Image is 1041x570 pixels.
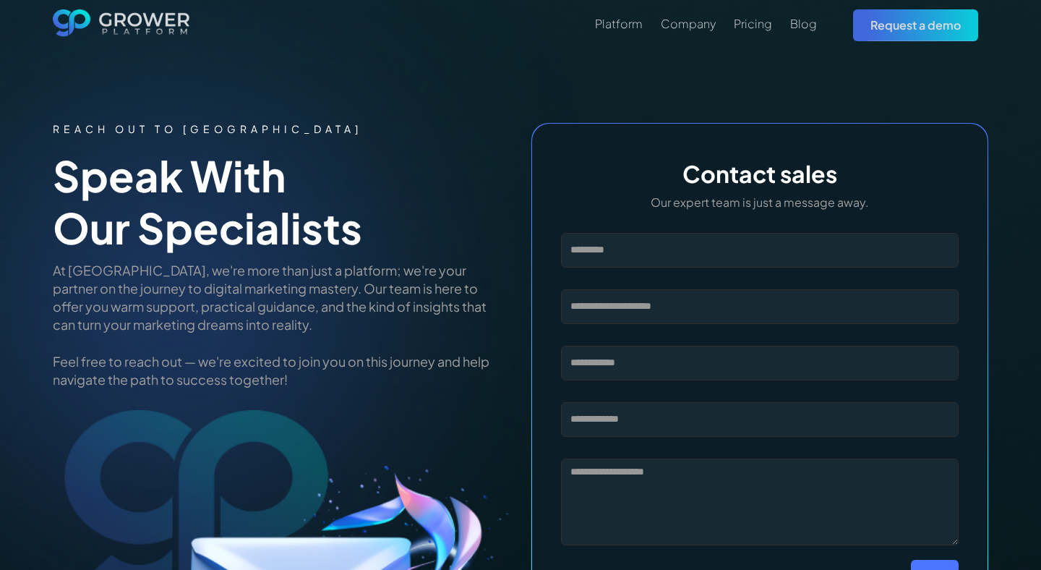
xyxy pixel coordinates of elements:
[734,15,772,33] a: Pricing
[661,17,716,30] div: Company
[53,123,510,135] div: REACH OUT TO [GEOGRAPHIC_DATA]
[661,15,716,33] a: Company
[561,195,959,210] p: Our expert team is just a message away.
[790,17,817,30] div: Blog
[561,160,959,187] h3: Contact sales
[53,261,510,388] p: At [GEOGRAPHIC_DATA], we're more than just a platform; we're your partner on the journey to digit...
[853,9,978,41] a: Request a demo
[595,17,643,30] div: Platform
[734,17,772,30] div: Pricing
[790,15,817,33] a: Blog
[53,150,510,254] h1: Speak with our specialists
[53,9,190,41] a: home
[595,15,643,33] a: Platform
